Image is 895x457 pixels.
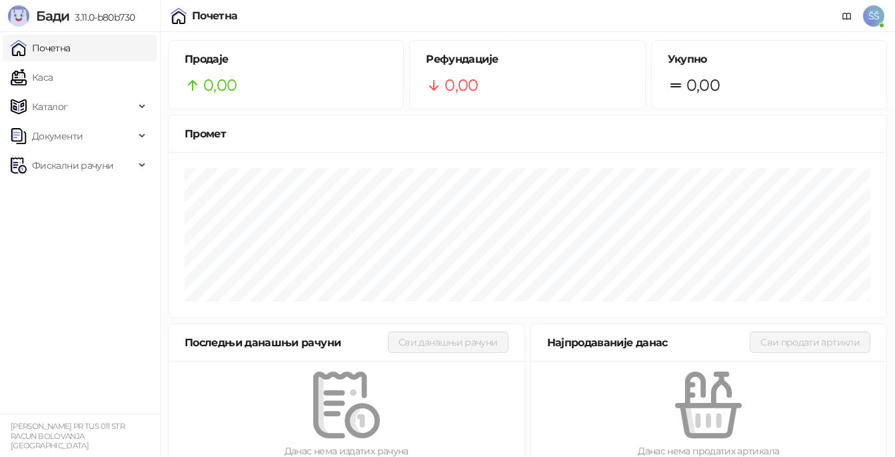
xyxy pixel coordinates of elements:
[445,73,478,98] span: 0,00
[32,123,83,149] span: Документи
[192,11,238,21] div: Почетна
[547,334,750,351] div: Најпродаваније данас
[185,334,388,351] div: Последњи данашњи рачуни
[8,5,29,27] img: Logo
[185,51,387,67] h5: Продаје
[185,125,870,142] div: Промет
[36,8,69,24] span: Бади
[32,93,68,120] span: Каталог
[203,73,237,98] span: 0,00
[426,51,628,67] h5: Рефундације
[668,51,870,67] h5: Укупно
[388,332,508,353] button: Сви данашњи рачуни
[686,73,720,98] span: 0,00
[836,5,858,27] a: Документација
[750,332,870,353] button: Сви продати артикли
[11,35,71,61] a: Почетна
[69,11,135,23] span: 3.11.0-b80b730
[863,5,884,27] span: ŠŠ
[32,152,113,179] span: Фискални рачуни
[11,64,53,91] a: Каса
[11,422,125,450] small: [PERSON_NAME] PR TUS 011 STR RACUN BOLOVANJA [GEOGRAPHIC_DATA]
